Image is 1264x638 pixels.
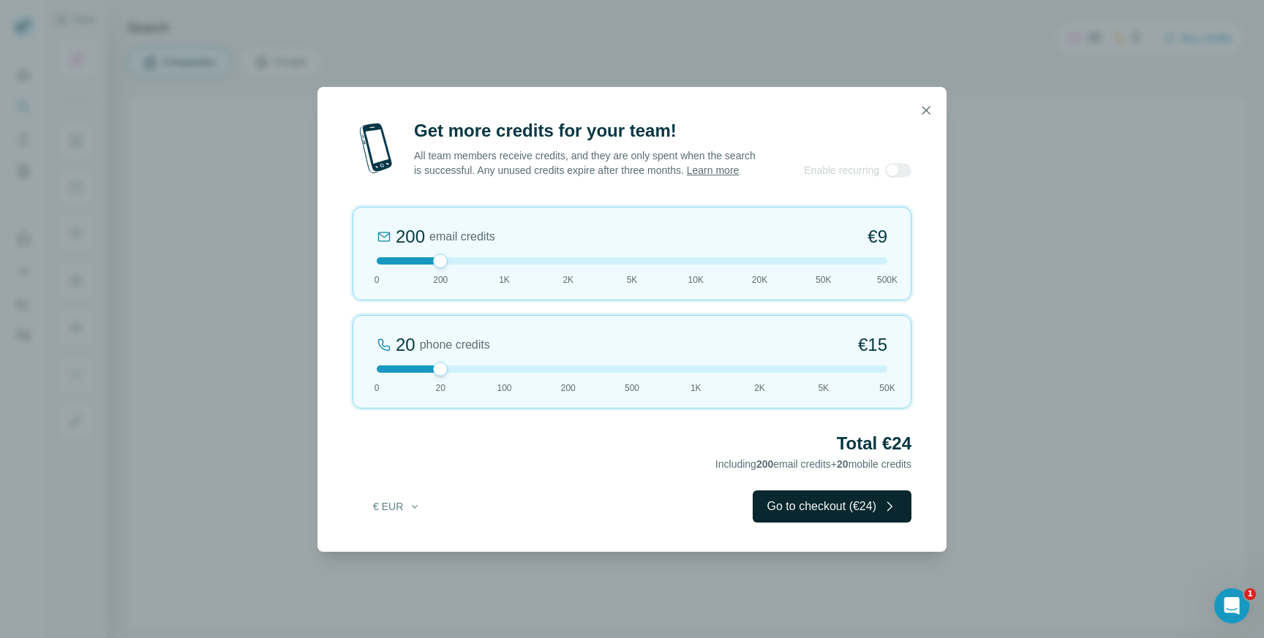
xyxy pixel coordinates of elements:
[752,273,767,286] span: 20K
[879,381,895,395] span: 50K
[375,273,380,286] span: 0
[818,381,829,395] span: 5K
[753,490,911,523] button: Go to checkout (€24)
[715,458,911,470] span: Including email credits + mobile credits
[868,225,887,248] span: €9
[687,164,740,176] a: Learn more
[627,273,638,286] span: 5K
[691,381,701,395] span: 1K
[363,493,431,520] button: € EUR
[561,381,576,395] span: 200
[353,119,399,178] img: mobile-phone
[436,381,445,395] span: 20
[756,458,773,470] span: 200
[688,273,704,286] span: 10K
[420,336,490,354] span: phone credits
[375,381,380,395] span: 0
[877,273,898,286] span: 500K
[754,381,765,395] span: 2K
[858,333,887,357] span: €15
[1244,588,1256,600] span: 1
[414,148,757,178] p: All team members receive credits, and they are only spent when the search is successful. Any unus...
[396,225,425,248] div: 200
[499,273,510,286] span: 1K
[804,163,879,178] span: Enable recurring
[625,381,639,395] span: 500
[816,273,831,286] span: 50K
[497,381,511,395] span: 100
[563,273,573,286] span: 2K
[1214,588,1249,623] iframe: Intercom live chat
[429,228,495,246] span: email credits
[433,273,448,286] span: 200
[353,432,911,455] h2: Total €24
[837,458,849,470] span: 20
[396,333,415,357] div: 20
